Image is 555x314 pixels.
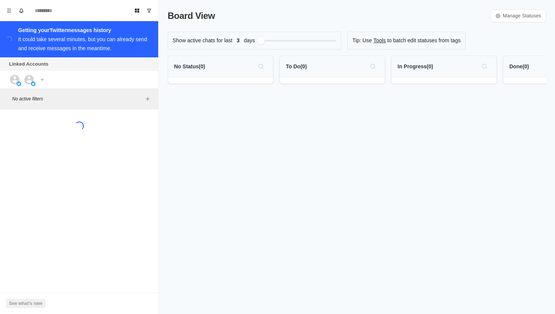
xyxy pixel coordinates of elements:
div: Filter by activity days [257,37,265,45]
div: Getting your Twitter messages history [18,26,149,35]
a: Manage Statuses [490,9,546,22]
p: Linked Accounts [9,60,48,68]
p: to batch edit statuses from tags [387,37,461,45]
p: To Do ( 0 ) [286,63,307,71]
button: Board View [131,5,143,17]
p: No active filters [12,95,143,102]
p: Board View [168,9,215,23]
p: days [244,37,255,45]
img: picture [31,82,35,86]
button: Search [255,60,267,72]
button: Search [478,60,490,72]
button: Search [367,60,379,72]
img: picture [17,82,21,86]
button: Notifications [15,5,27,17]
p: No Status ( 0 ) [174,63,205,71]
button: See what's new [6,299,45,308]
span: 3 [233,37,244,45]
p: Show active chats for last [173,37,233,45]
button: Add filters [143,94,152,103]
a: Tools [373,37,386,45]
p: In Progress ( 0 ) [398,63,433,71]
button: Show unread conversations [143,5,155,17]
div: It could take several minutes, but you can already send and receive messages in the meantime. [18,36,147,51]
button: Menu [3,5,15,17]
p: Tip: Use [352,37,372,45]
button: Add account [38,75,47,84]
p: Done ( 0 ) [509,63,529,71]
